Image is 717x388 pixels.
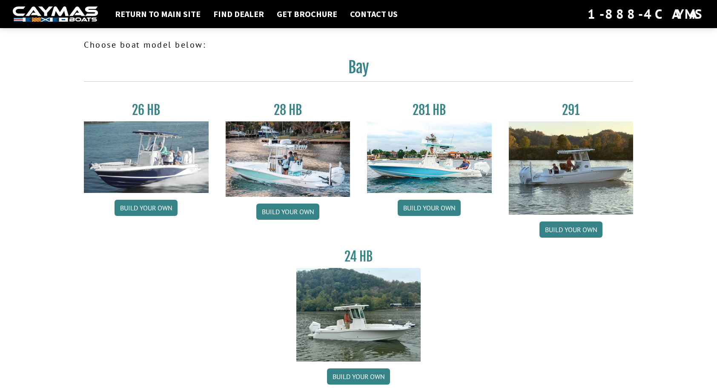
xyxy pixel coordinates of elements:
[84,58,633,82] h2: Bay
[111,9,205,20] a: Return to main site
[327,368,390,385] a: Build your own
[13,6,98,22] img: white-logo-c9c8dbefe5ff5ceceb0f0178aa75bf4bb51f6bca0971e226c86eb53dfe498488.png
[398,200,461,216] a: Build your own
[588,5,704,23] div: 1-888-4CAYMAS
[226,102,350,118] h3: 28 HB
[115,200,178,216] a: Build your own
[367,102,492,118] h3: 281 HB
[209,9,268,20] a: Find Dealer
[256,204,319,220] a: Build your own
[509,121,634,215] img: 291_Thumbnail.jpg
[84,102,209,118] h3: 26 HB
[296,249,421,264] h3: 24 HB
[296,268,421,361] img: 24_HB_thumbnail.jpg
[367,121,492,193] img: 28-hb-twin.jpg
[272,9,341,20] a: Get Brochure
[509,102,634,118] h3: 291
[84,38,633,51] p: Choose boat model below:
[226,121,350,197] img: 28_hb_thumbnail_for_caymas_connect.jpg
[84,121,209,193] img: 26_new_photo_resized.jpg
[539,221,602,238] a: Build your own
[346,9,402,20] a: Contact Us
